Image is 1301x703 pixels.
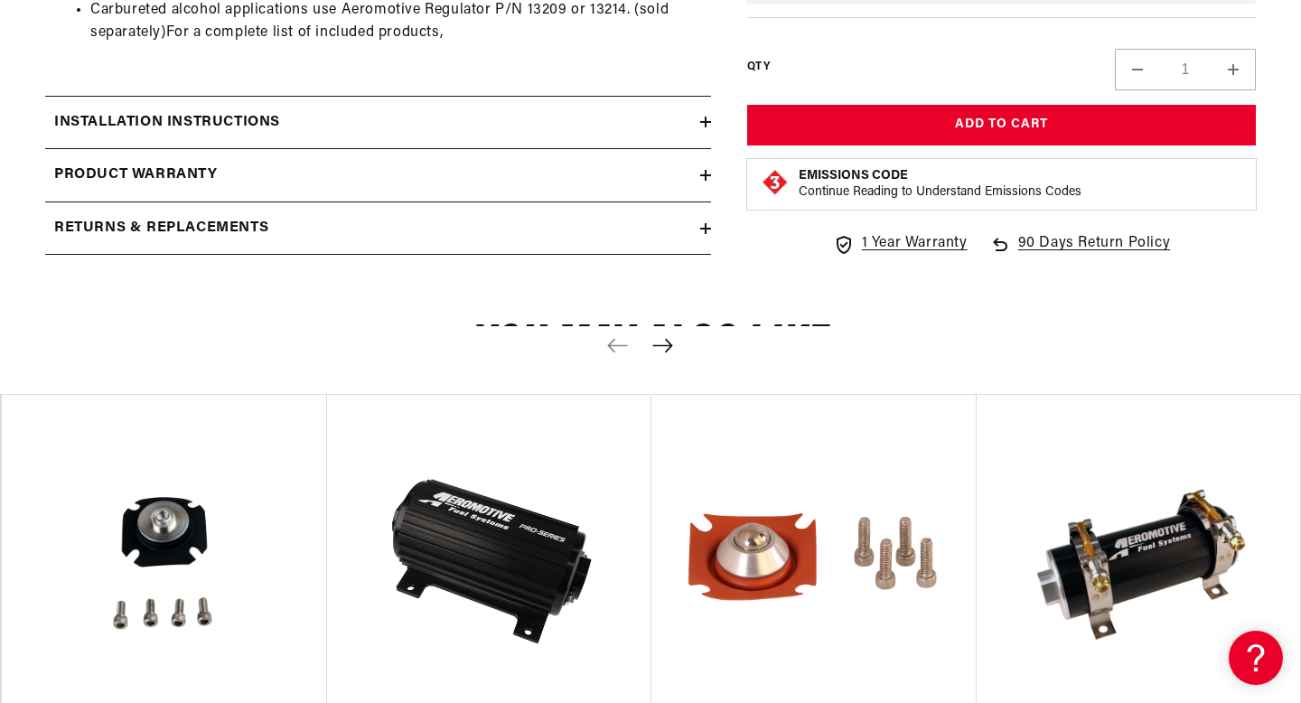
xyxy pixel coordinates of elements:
[54,217,268,240] h2: Returns & replacements
[747,60,770,75] label: QTY
[54,164,218,187] h2: Product warranty
[45,202,711,255] summary: Returns & replacements
[799,169,908,183] strong: Emissions Code
[799,168,1081,201] button: Emissions CodeContinue Reading to Understand Emissions Codes
[747,105,1256,145] button: Add to Cart
[642,326,682,366] button: Next slide
[862,232,968,256] span: 1 Year Warranty
[45,97,711,149] summary: Installation Instructions
[799,184,1081,201] p: Continue Reading to Understand Emissions Codes
[54,111,280,135] h2: Installation Instructions
[989,232,1171,274] a: 90 Days Return Policy
[45,149,711,202] summary: Product warranty
[833,232,968,256] a: 1 Year Warranty
[761,168,790,197] img: Emissions code
[597,326,637,366] button: Previous slide
[1018,232,1171,274] span: 90 Days Return Policy
[45,323,1256,366] h2: You may also like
